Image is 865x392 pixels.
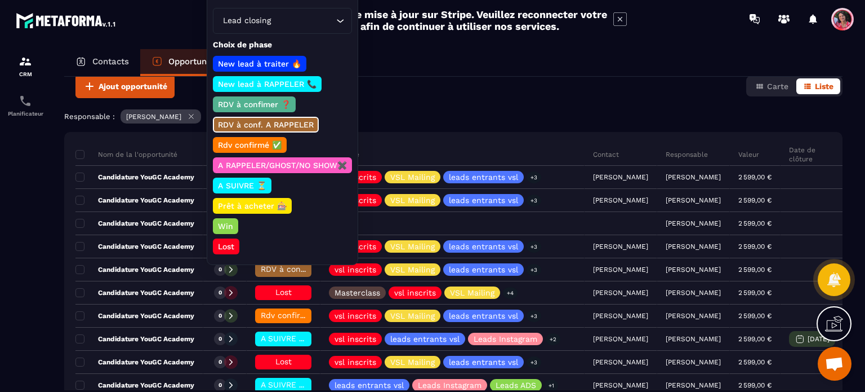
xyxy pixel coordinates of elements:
span: Lost [275,357,292,366]
p: 2 599,00 € [738,312,772,320]
p: +1 [545,380,558,391]
p: [PERSON_NAME] [666,381,721,389]
p: VSL Mailing [390,266,435,274]
p: leads entrants vsl [449,266,518,274]
p: +3 [527,241,541,253]
p: +4 [503,287,518,299]
p: vsl inscrits [335,358,376,366]
p: leads entrants vsl [449,358,518,366]
p: 2 599,00 € [738,358,772,366]
p: VSL Mailing [390,173,435,181]
p: VSL Mailing [450,289,494,297]
a: Opportunités [140,49,233,76]
p: A RAPPELER/GHOST/NO SHOW✖️ [216,160,349,171]
p: Candidature YouGC Academy [75,173,194,182]
a: formationformationCRM [3,46,48,86]
p: Choix de phase [213,39,352,50]
p: +3 [527,171,541,183]
p: Candidature YouGC Academy [75,288,194,297]
p: 0 [219,335,222,343]
p: 2 599,00 € [738,219,772,227]
p: +3 [527,264,541,276]
p: A SUIVRE ⏳ [216,180,268,191]
p: +3 [527,310,541,322]
p: Responsable [666,150,708,159]
p: Candidature YouGC Academy [75,311,194,320]
p: 2 599,00 € [738,289,772,297]
p: Candidature YouGC Academy [75,381,194,390]
span: Ajout opportunité [99,81,167,92]
p: vsl inscrits [335,335,376,343]
p: vsl inscrits [335,266,376,274]
button: Liste [796,78,840,94]
p: 2 599,00 € [738,266,772,274]
p: 2 599,00 € [738,381,772,389]
span: A SUIVRE ⏳ [261,334,309,343]
p: VSL Mailing [390,358,435,366]
p: +3 [527,356,541,368]
button: Carte [748,78,795,94]
span: A SUIVRE ⏳ [261,380,309,389]
p: Contact [593,150,619,159]
p: VSL Mailing [390,312,435,320]
p: Leads Instagram [418,381,481,389]
input: Search for option [273,15,333,27]
p: [PERSON_NAME] [666,173,721,181]
p: New lead à RAPPELER 📞 [216,78,318,90]
p: 0 [219,266,222,274]
p: Candidature YouGC Academy [75,219,194,228]
p: 0 [219,289,222,297]
p: [PERSON_NAME] [666,358,721,366]
p: +3 [527,195,541,206]
p: New lead à traiter 🔥 [216,58,303,69]
span: RDV à conf. A RAPPELER [261,265,355,274]
span: Rdv confirmé ✅ [261,311,324,320]
p: CRM [3,71,48,77]
p: vsl inscrits [335,312,376,320]
p: leads entrants vsl [449,173,518,181]
p: Candidature YouGC Academy [75,358,194,367]
p: Responsable : [64,112,115,121]
p: Nom de la l'opportunité [75,150,177,159]
p: Candidature YouGC Academy [75,334,194,343]
p: +2 [546,333,560,345]
span: Liste [815,82,833,91]
img: formation [19,55,32,68]
p: [PERSON_NAME] [666,196,721,204]
p: 0 [219,312,222,320]
img: logo [16,10,117,30]
h2: Nous avons effectué une mise à jour sur Stripe. Veuillez reconnecter votre compte Stripe afin de ... [238,8,608,32]
p: 2 599,00 € [738,243,772,250]
p: 2 599,00 € [738,173,772,181]
p: leads entrants vsl [449,312,518,320]
p: Planificateur [3,111,48,117]
span: Lead closing [220,15,273,27]
p: Leads Instagram [474,335,537,343]
p: [DATE] [808,335,830,343]
p: [PERSON_NAME] [666,243,721,250]
span: Carte [767,82,788,91]
span: Lost [275,288,292,297]
p: [PERSON_NAME] [666,312,721,320]
p: Contacts [92,56,129,67]
button: Ajout opportunité [75,74,175,98]
p: VSL Mailing [390,196,435,204]
p: [PERSON_NAME] [126,113,181,121]
a: schedulerschedulerPlanificateur [3,86,48,125]
p: Valeur [738,150,759,159]
p: 2 599,00 € [738,335,772,343]
div: Search for option [213,8,352,34]
p: Candidature YouGC Academy [75,242,194,251]
a: Contacts [64,49,140,76]
p: [PERSON_NAME] [666,219,721,227]
div: Ouvrir le chat [818,347,851,381]
p: leads entrants vsl [390,335,460,343]
p: leads entrants vsl [449,196,518,204]
p: Leads ADS [496,381,536,389]
p: Masterclass [335,289,380,297]
p: Rdv confirmé ✅ [216,139,283,151]
p: 2 599,00 € [738,196,772,204]
p: [PERSON_NAME] [666,266,721,274]
img: scheduler [19,94,32,108]
p: Prêt à acheter 🎰 [216,200,288,212]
